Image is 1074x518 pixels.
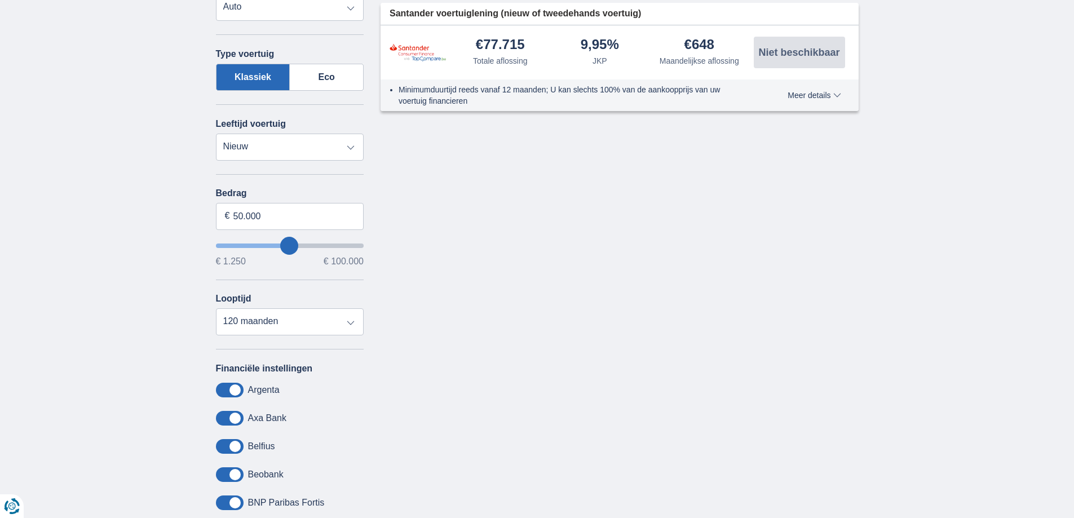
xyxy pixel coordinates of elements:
div: 9,95% [581,38,619,53]
span: € 100.000 [324,257,364,266]
span: € 1.250 [216,257,246,266]
input: wantToBorrow [216,243,364,248]
label: Klassiek [216,64,290,91]
span: Santander voertuiglening (nieuw of tweedehands voertuig) [390,7,641,20]
label: Eco [290,64,364,91]
li: Minimumduurtijd reeds vanaf 12 maanden; U kan slechts 100% van de aankoopprijs van uw voertuig fi... [399,84,746,107]
label: Looptijd [216,294,251,304]
div: €648 [684,38,714,53]
button: Meer details [779,91,849,100]
label: BNP Paribas Fortis [248,498,325,508]
span: Meer details [788,91,841,99]
span: Niet beschikbaar [758,47,839,57]
label: Financiële instellingen [216,364,313,374]
label: Argenta [248,385,280,395]
div: Maandelijkse aflossing [660,55,739,67]
img: product.pl.alt Santander [390,43,446,61]
label: Bedrag [216,188,364,198]
label: Beobank [248,470,284,480]
div: JKP [593,55,607,67]
label: Type voertuig [216,49,275,59]
label: Axa Bank [248,413,286,423]
div: Totale aflossing [473,55,528,67]
label: Leeftijd voertuig [216,119,286,129]
div: €77.715 [476,38,525,53]
span: € [225,210,230,223]
button: Niet beschikbaar [754,37,845,68]
label: Belfius [248,441,275,451]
